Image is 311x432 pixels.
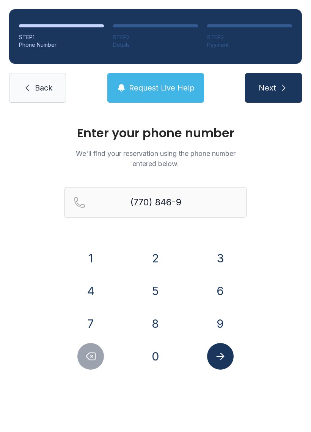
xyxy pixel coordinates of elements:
button: 8 [142,310,169,337]
div: Payment [207,41,292,49]
button: 5 [142,278,169,304]
span: Request Live Help [129,83,195,93]
button: Submit lookup form [207,343,234,370]
div: Details [113,41,198,49]
button: 0 [142,343,169,370]
input: Reservation phone number [64,187,247,218]
button: Delete number [77,343,104,370]
span: Next [259,83,276,93]
h1: Enter your phone number [64,127,247,139]
div: STEP 3 [207,33,292,41]
div: Phone Number [19,41,104,49]
span: Back [35,83,52,93]
div: STEP 1 [19,33,104,41]
p: We'll find your reservation using the phone number entered below. [64,148,247,169]
button: 4 [77,278,104,304]
div: STEP 2 [113,33,198,41]
button: 9 [207,310,234,337]
button: 1 [77,245,104,272]
button: 3 [207,245,234,272]
button: 6 [207,278,234,304]
button: 2 [142,245,169,272]
button: 7 [77,310,104,337]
